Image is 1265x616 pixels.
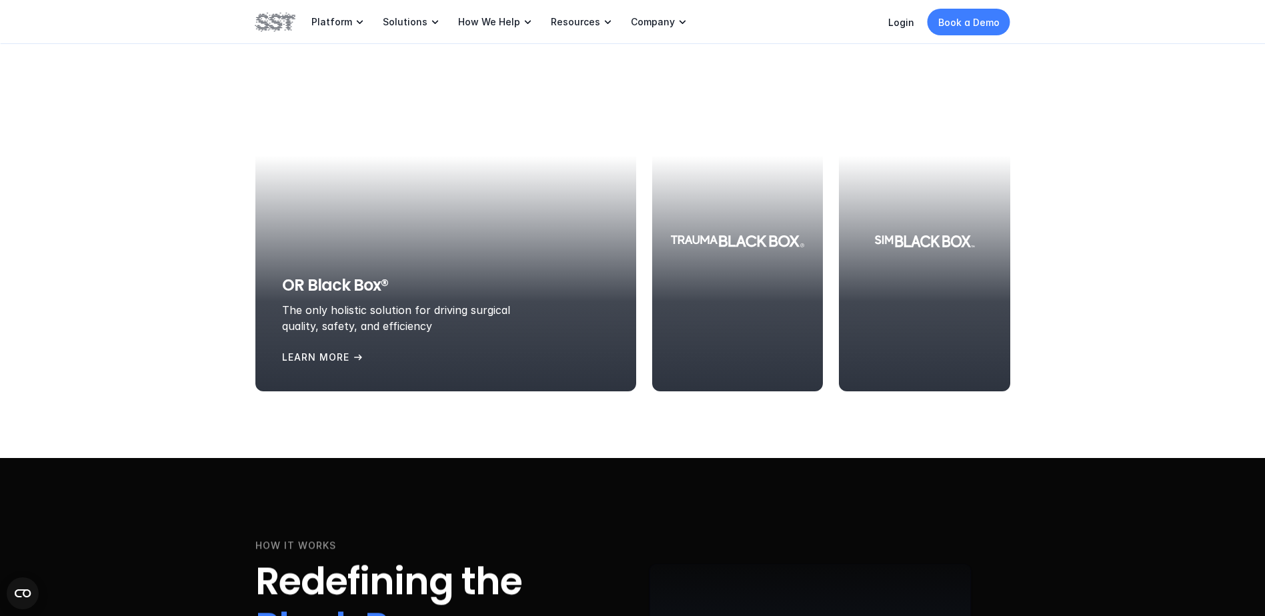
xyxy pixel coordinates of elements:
a: Login [888,17,914,28]
a: Book a Demo [928,9,1010,35]
p: The only holistic solution for driving surgical quality, safety, and efficiency [282,301,549,333]
button: Open CMP widget [7,577,39,609]
a: OR Black Box®The only holistic solution for driving surgical quality, safety, and efficiencyLearn... [255,91,636,391]
a: Trauma Black Box logo [652,91,823,391]
p: Platform [311,16,352,28]
p: How We Help [458,16,520,28]
img: SIM Black Box logo [858,224,991,259]
p: HOW IT WORKS [255,538,336,553]
p: Learn More [282,349,349,364]
p: Resources [551,16,600,28]
p: Solutions [383,16,427,28]
span: Redefining the [255,555,522,607]
p: Company [631,16,675,28]
img: SST logo [255,11,295,33]
p: Book a Demo [938,15,1000,29]
a: SIM Black Box logo [839,91,1010,391]
img: Trauma Black Box logo [670,224,804,259]
h5: OR Black Box® [282,274,389,297]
